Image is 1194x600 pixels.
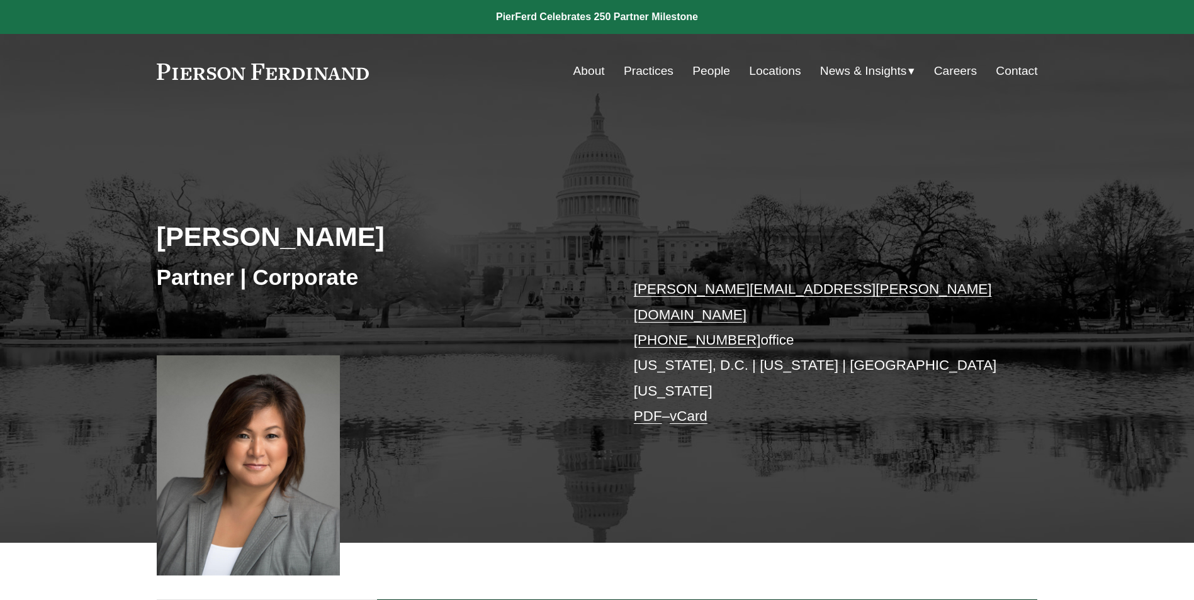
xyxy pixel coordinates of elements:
a: People [692,59,730,83]
a: folder dropdown [820,59,915,83]
a: vCard [670,408,707,424]
p: office [US_STATE], D.C. | [US_STATE] | [GEOGRAPHIC_DATA][US_STATE] – [634,277,1001,429]
a: [PERSON_NAME][EMAIL_ADDRESS][PERSON_NAME][DOMAIN_NAME] [634,281,992,322]
a: PDF [634,408,662,424]
a: [PHONE_NUMBER] [634,332,761,348]
span: News & Insights [820,60,907,82]
h3: Partner | Corporate [157,264,597,291]
a: Locations [749,59,801,83]
a: Practices [624,59,673,83]
a: About [573,59,605,83]
h2: [PERSON_NAME] [157,220,597,253]
a: Careers [934,59,977,83]
a: Contact [996,59,1037,83]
